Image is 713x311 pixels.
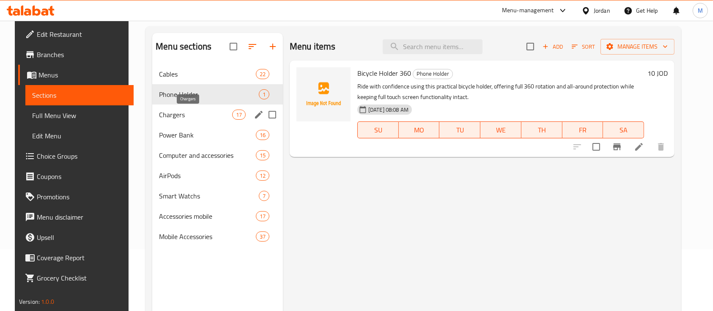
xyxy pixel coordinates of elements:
div: items [256,171,269,181]
a: Edit menu item [634,142,644,152]
span: 1 [259,91,269,99]
a: Coupons [18,166,134,187]
span: 15 [256,151,269,160]
span: TU [443,124,477,136]
span: Sort items [566,40,601,53]
span: 17 [256,212,269,220]
span: Promotions [37,192,127,202]
span: Menus [38,70,127,80]
span: Phone Holder [413,69,452,79]
div: items [256,69,269,79]
button: MO [399,121,440,138]
span: Chargers [159,110,232,120]
div: AirPods12 [152,165,283,186]
a: Edit Menu [25,126,134,146]
span: Edit Restaurant [37,29,127,39]
span: Cables [159,69,255,79]
span: Sort sections [242,36,263,57]
a: Edit Restaurant [18,24,134,44]
span: Select all sections [225,38,242,55]
span: Coupons [37,171,127,182]
span: [DATE] 08:08 AM [365,106,412,114]
div: Power Bank [159,130,255,140]
div: Accessories mobile17 [152,206,283,226]
span: Coverage Report [37,253,127,263]
span: Accessories mobile [159,211,255,221]
button: TU [439,121,480,138]
p: Ride with confidence using this practical bicycle holder, offering full 360 rotation and all-arou... [357,81,644,102]
a: Choice Groups [18,146,134,166]
div: Mobile Accessories37 [152,226,283,247]
span: Bicycle Holder 360 [357,67,411,80]
div: Smart Watchs7 [152,186,283,206]
a: Menus [18,65,134,85]
button: Add section [263,36,283,57]
div: items [232,110,246,120]
span: 17 [233,111,245,119]
button: edit [252,108,265,121]
span: WE [484,124,518,136]
div: Menu-management [502,6,554,16]
span: Version: [19,296,40,307]
div: Chargers17edit [152,105,283,125]
button: TH [521,121,562,138]
div: items [256,150,269,160]
span: Computer and accessories [159,150,255,160]
div: Power Bank16 [152,125,283,145]
span: Sections [32,90,127,100]
span: 37 [256,233,269,241]
span: SU [361,124,395,136]
span: Phone Holder [159,89,259,99]
button: Sort [570,40,597,53]
button: WE [480,121,521,138]
a: Full Menu View [25,105,134,126]
span: Grocery Checklist [37,273,127,283]
span: 22 [256,70,269,78]
div: Cables22 [152,64,283,84]
button: delete [651,137,671,157]
button: SU [357,121,399,138]
span: Choice Groups [37,151,127,161]
h6: 10 JOD [647,67,668,79]
span: MO [402,124,436,136]
span: AirPods [159,171,255,181]
a: Menu disclaimer [18,207,134,227]
span: Upsell [37,232,127,242]
div: items [259,89,269,99]
button: Branch-specific-item [607,137,627,157]
button: Manage items [601,39,675,55]
span: M [698,6,703,15]
span: Edit Menu [32,131,127,141]
h2: Menu sections [156,40,211,53]
button: Add [539,40,566,53]
a: Grocery Checklist [18,268,134,288]
span: SA [606,124,641,136]
a: Sections [25,85,134,105]
span: 16 [256,131,269,139]
span: Add item [539,40,566,53]
div: Computer and accessories15 [152,145,283,165]
div: Mobile Accessories [159,231,255,242]
div: items [256,231,269,242]
span: 7 [259,192,269,200]
span: Sort [572,42,595,52]
span: Full Menu View [32,110,127,121]
span: 1.0.0 [41,296,54,307]
a: Coverage Report [18,248,134,268]
span: FR [566,124,600,136]
div: Phone Holder1 [152,84,283,105]
span: Manage items [607,41,668,52]
span: Select to update [587,138,605,156]
h2: Menu items [290,40,336,53]
div: items [259,191,269,201]
input: search [383,39,483,54]
a: Branches [18,44,134,65]
span: Branches [37,50,127,60]
img: Bicycle Holder 360 [296,67,351,121]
